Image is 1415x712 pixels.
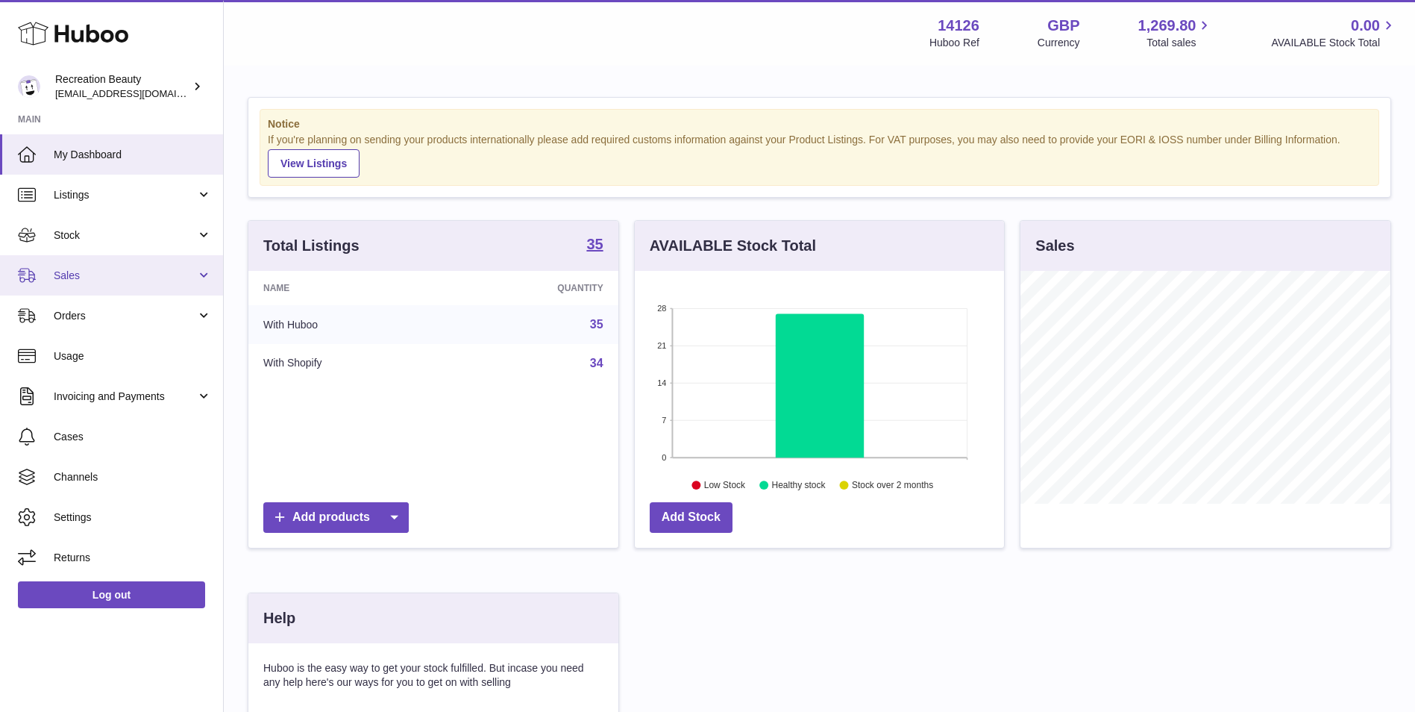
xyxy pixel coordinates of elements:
[938,16,979,36] strong: 14126
[248,271,448,305] th: Name
[54,551,212,565] span: Returns
[1038,36,1080,50] div: Currency
[54,510,212,525] span: Settings
[54,228,196,243] span: Stock
[248,305,448,344] td: With Huboo
[590,357,603,369] a: 34
[662,453,666,462] text: 0
[55,87,219,99] span: [EMAIL_ADDRESS][DOMAIN_NAME]
[586,237,603,254] a: 35
[852,480,933,490] text: Stock over 2 months
[1351,16,1380,36] span: 0.00
[1138,16,1214,50] a: 1,269.80 Total sales
[657,341,666,350] text: 21
[929,36,979,50] div: Huboo Ref
[54,430,212,444] span: Cases
[1047,16,1079,36] strong: GBP
[55,72,189,101] div: Recreation Beauty
[268,149,360,178] a: View Listings
[18,581,205,608] a: Log out
[657,304,666,313] text: 28
[18,75,40,98] img: customercare@recreationbeauty.com
[1138,16,1196,36] span: 1,269.80
[657,378,666,387] text: 14
[263,608,295,628] h3: Help
[263,502,409,533] a: Add products
[650,502,732,533] a: Add Stock
[268,133,1371,178] div: If you're planning on sending your products internationally please add required customs informati...
[1035,236,1074,256] h3: Sales
[263,236,360,256] h3: Total Listings
[54,309,196,323] span: Orders
[54,188,196,202] span: Listings
[263,661,603,690] p: Huboo is the easy way to get your stock fulfilled. But incase you need any help here's our ways f...
[54,349,212,363] span: Usage
[268,117,1371,131] strong: Notice
[704,480,746,490] text: Low Stock
[248,344,448,383] td: With Shopify
[1271,36,1397,50] span: AVAILABLE Stock Total
[1146,36,1213,50] span: Total sales
[54,148,212,162] span: My Dashboard
[586,237,603,252] strong: 35
[590,318,603,331] a: 35
[54,269,196,283] span: Sales
[1271,16,1397,50] a: 0.00 AVAILABLE Stock Total
[54,390,196,404] span: Invoicing and Payments
[662,416,666,425] text: 7
[650,236,816,256] h3: AVAILABLE Stock Total
[448,271,618,305] th: Quantity
[54,470,212,484] span: Channels
[771,480,826,490] text: Healthy stock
